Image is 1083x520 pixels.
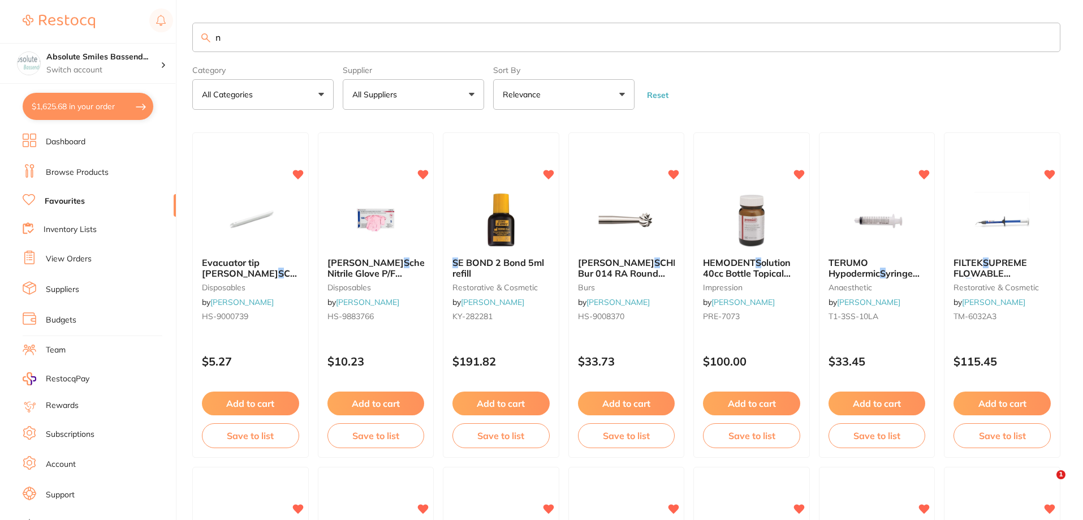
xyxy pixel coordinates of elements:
[46,51,161,63] h4: Absolute Smiles Bassendean
[1033,470,1060,497] iframe: Intercom live chat
[452,297,524,307] span: by
[578,257,770,289] span: [PERSON_NAME] Bur 014 RA Round pack of 25
[493,66,635,75] label: Sort By
[703,257,800,278] b: HEMODENT Solution 40cc Bottle Topical Hemostatic
[589,192,663,248] img: HENRY SCHEIN Steel Bur 014 RA Round pack of 25
[972,278,1028,289] span: yringe 2 x 2g
[46,459,76,470] a: Account
[715,192,788,248] img: HEMODENT Solution 40cc Bottle Topical Hemostatic
[578,392,675,415] button: Add to cart
[352,89,402,100] p: All Suppliers
[711,297,775,307] a: [PERSON_NAME]
[46,284,79,295] a: Suppliers
[654,257,660,268] em: S
[953,392,1051,415] button: Add to cart
[202,257,278,278] span: Evacuator tip [PERSON_NAME]
[953,283,1051,292] small: restorative & cosmetic
[953,257,983,268] span: FILTEK
[46,345,66,356] a: Team
[703,257,791,289] span: olution 40cc Bottle Topical Hemostatic
[962,297,1025,307] a: [PERSON_NAME]
[214,192,287,248] img: Evacuator tip HENRY SCHEIN S curve Vented 1 side 100 pk
[660,257,688,268] span: CHEIN
[1056,470,1065,479] span: 1
[953,297,1025,307] span: by
[339,192,412,248] img: Henry Schein Nitrile Glove P/F Bubblegum Scented S box 100
[46,136,85,148] a: Dashboard
[966,278,972,289] em: S
[202,311,248,321] span: HS-9000739
[46,429,94,440] a: Subscriptions
[46,167,109,178] a: Browse Products
[23,15,95,28] img: Restocq Logo
[703,392,800,415] button: Add to cart
[953,257,1051,278] b: FILTEK SUPREME FLOWABLE A3 Syringe 2 x 2g
[703,311,740,321] span: PRE-7073
[461,297,524,307] a: [PERSON_NAME]
[953,311,996,321] span: TM-6032A3
[452,257,550,278] b: SE BOND 2 Bond 5ml refill
[578,257,675,278] b: HENRY SCHEIN Steel Bur 014 RA Round pack of 25
[23,372,36,385] img: RestocqPay
[202,89,257,100] p: All Categories
[343,79,484,110] button: All Suppliers
[578,283,675,292] small: burs
[829,355,926,368] p: $33.45
[46,400,79,411] a: Rewards
[829,257,926,278] b: TERUMO Hypodermic Syringe 10ml Luer Lock Box of 100
[452,423,550,448] button: Save to list
[327,311,374,321] span: HS-9883766
[23,93,153,120] button: $1,625.68 in your order
[327,257,433,299] span: chein Nitrile Glove P/F Bubblegum Scented
[46,489,75,501] a: Support
[578,257,654,268] span: [PERSON_NAME]
[202,283,299,292] small: disposables
[965,192,1039,248] img: FILTEK SUPREME FLOWABLE A3 Syringe 2 x 2g
[192,66,334,75] label: Category
[202,297,274,307] span: by
[46,65,161,76] p: Switch account
[644,90,672,100] button: Reset
[464,192,538,248] img: SE BOND 2 Bond 5ml refill
[578,311,624,321] span: HS-9008370
[23,372,89,385] a: RestocqPay
[46,373,89,385] span: RestocqPay
[327,423,425,448] button: Save to list
[46,315,76,326] a: Budgets
[278,268,284,279] em: S
[336,297,399,307] a: [PERSON_NAME]
[343,66,484,75] label: Supplier
[404,257,409,268] em: S
[703,423,800,448] button: Save to list
[452,392,550,415] button: Add to cart
[327,257,404,268] span: [PERSON_NAME]
[703,297,775,307] span: by
[829,297,900,307] span: by
[452,257,458,268] em: S
[23,8,95,35] a: Restocq Logo
[829,311,878,321] span: T1-3SS-10LA
[829,392,926,415] button: Add to cart
[44,224,97,235] a: Inventory Lists
[578,355,675,368] p: $33.73
[503,89,545,100] p: Relevance
[18,52,40,75] img: Absolute Smiles Bassendean
[46,253,92,265] a: View Orders
[452,257,544,278] span: E BOND 2 Bond 5ml refill
[192,79,334,110] button: All Categories
[284,268,312,279] span: CHEIN
[327,355,425,368] p: $10.23
[586,297,650,307] a: [PERSON_NAME]
[880,268,886,279] em: S
[983,257,989,268] em: S
[953,355,1051,368] p: $115.45
[578,297,650,307] span: by
[452,311,493,321] span: KY-282281
[202,268,342,289] span: curve Vented 1 side 100 pk
[829,423,926,448] button: Save to list
[703,355,800,368] p: $100.00
[578,423,675,448] button: Save to list
[829,257,880,278] span: TERUMO Hypodermic
[202,257,299,278] b: Evacuator tip HENRY SCHEIN S curve Vented 1 side 100 pk
[756,257,761,268] em: S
